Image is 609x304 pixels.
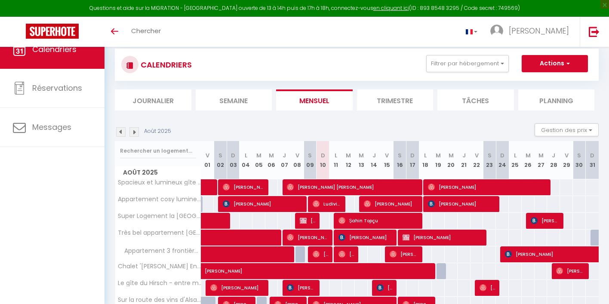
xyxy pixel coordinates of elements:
th: 18 [419,141,432,179]
abbr: M [256,151,261,160]
abbr: J [462,151,466,160]
abbr: L [335,151,337,160]
span: Spacieux et lumineux gîte classé 3* Nomacharel [117,179,203,186]
abbr: S [577,151,581,160]
th: 13 [355,141,368,179]
span: Appartement cosy lumineux Kaysersberg · Appartement cosy, moderne lumineux à [GEOGRAPHIC_DATA] [117,196,203,203]
abbr: V [206,151,209,160]
span: Appartement 3 frontières [117,246,203,256]
abbr: D [321,151,325,160]
a: en cliquant ici [373,4,409,12]
abbr: J [372,151,376,160]
abbr: S [398,151,402,160]
span: [PERSON_NAME] [509,25,569,36]
th: 30 [573,141,586,179]
img: logout [589,26,600,37]
th: 28 [547,141,560,179]
span: Très bel appartement [GEOGRAPHIC_DATA] Gratuit [117,230,203,236]
abbr: M [449,151,454,160]
abbr: V [385,151,389,160]
th: 24 [496,141,509,179]
abbr: M [269,151,274,160]
li: Mensuel [276,89,353,111]
th: 21 [458,141,471,179]
abbr: S [218,151,222,160]
abbr: S [308,151,312,160]
span: [PERSON_NAME] [210,279,265,296]
abbr: S [488,151,492,160]
span: Ludivine Deneux [313,196,342,212]
span: [PERSON_NAME] [223,196,302,212]
img: Super Booking [26,24,79,39]
abbr: M [538,151,544,160]
abbr: L [245,151,247,160]
th: 02 [214,141,227,179]
th: 26 [522,141,535,179]
span: [PERSON_NAME] [403,229,482,246]
th: 12 [342,141,355,179]
abbr: M [346,151,351,160]
abbr: V [295,151,299,160]
abbr: L [514,151,517,160]
span: Chalet '[PERSON_NAME] Enchantée' - en plein coeur de la vallée de [GEOGRAPHIC_DATA] [117,263,203,270]
span: Sur la route des vins d'Alsace 'Gewurztraminer' [117,297,203,303]
th: 03 [227,141,240,179]
th: 09 [304,141,317,179]
th: 05 [252,141,265,179]
span: Le gîte du Hirsch - entre montagne, jacuzzi et randonnées [117,280,203,286]
abbr: D [590,151,594,160]
th: 14 [368,141,381,179]
button: Gestion des prix [535,123,599,136]
th: 25 [509,141,522,179]
img: ... [490,25,503,37]
span: Réservations [32,83,82,93]
th: 01 [201,141,214,179]
h3: CALENDRIERS [138,55,192,74]
abbr: D [500,151,504,160]
span: [PERSON_NAME] [287,279,316,296]
span: [PERSON_NAME] [428,179,544,195]
abbr: J [283,151,286,160]
span: [PERSON_NAME] [PERSON_NAME] [287,229,329,246]
a: Chercher [125,17,167,47]
th: 31 [586,141,599,179]
span: [PERSON_NAME] [480,279,496,296]
input: Rechercher un logement... [120,143,196,159]
abbr: L [424,151,427,160]
a: [PERSON_NAME] [201,263,214,279]
span: [PERSON_NAME] [338,229,393,246]
abbr: M [359,151,364,160]
th: 08 [291,141,304,179]
span: [PERSON_NAME] [300,212,317,229]
span: [PERSON_NAME] [PERSON_NAME] [390,246,419,262]
p: Août 2025 [144,127,171,135]
span: Calendriers [32,44,77,55]
th: 22 [471,141,483,179]
span: [PERSON_NAME] [531,212,560,229]
li: Planning [518,89,595,111]
span: [PERSON_NAME] [428,196,495,212]
th: 17 [406,141,419,179]
abbr: V [475,151,479,160]
span: [PERSON_NAME] [364,196,418,212]
th: 04 [240,141,252,179]
th: 16 [394,141,406,179]
span: [PERSON_NAME] [223,179,265,195]
th: 29 [560,141,573,179]
th: 20 [445,141,458,179]
th: 27 [535,141,547,179]
span: Messages [32,122,71,132]
button: Actions [522,55,588,72]
span: [PERSON_NAME] [556,263,585,279]
span: [PERSON_NAME] [313,246,329,262]
abbr: M [526,151,531,160]
li: Tâches [437,89,514,111]
th: 19 [432,141,445,179]
span: [PERSON_NAME] [PERSON_NAME] [287,179,416,195]
li: Trimestre [357,89,434,111]
span: [PERSON_NAME] [PERSON_NAME] [338,246,355,262]
th: 06 [265,141,278,179]
span: [PERSON_NAME] [205,258,561,275]
abbr: D [231,151,235,160]
th: 15 [381,141,394,179]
